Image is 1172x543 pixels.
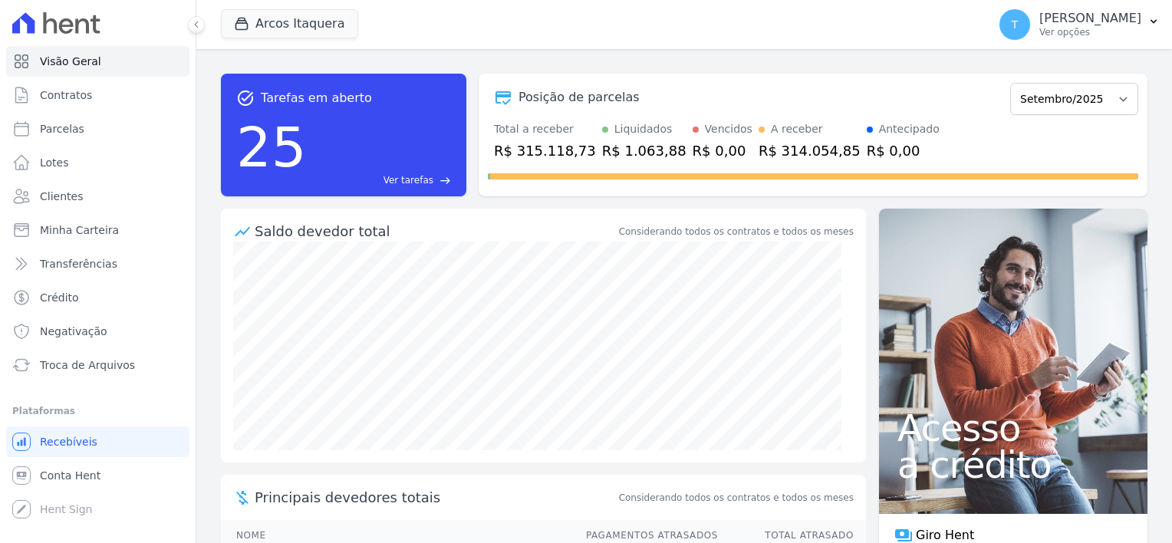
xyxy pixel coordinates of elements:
[40,290,79,305] span: Crédito
[255,221,616,242] div: Saldo devedor total
[519,88,640,107] div: Posição de parcelas
[1012,19,1019,30] span: T
[6,248,189,279] a: Transferências
[6,426,189,457] a: Recebíveis
[40,357,135,373] span: Troca de Arquivos
[494,121,596,137] div: Total a receber
[255,487,616,508] span: Principais devedores totais
[619,225,854,239] div: Considerando todos os contratos e todos os meses
[897,446,1129,483] span: a crédito
[6,282,189,313] a: Crédito
[261,89,372,107] span: Tarefas em aberto
[494,140,596,161] div: R$ 315.118,73
[6,460,189,491] a: Conta Hent
[771,121,823,137] div: A receber
[40,189,83,204] span: Clientes
[40,222,119,238] span: Minha Carteira
[6,147,189,178] a: Lotes
[40,256,117,271] span: Transferências
[313,173,451,187] a: Ver tarefas east
[602,140,686,161] div: R$ 1.063,88
[40,434,97,449] span: Recebíveis
[987,3,1172,46] button: T [PERSON_NAME] Ver opções
[6,80,189,110] a: Contratos
[867,140,940,161] div: R$ 0,00
[236,107,307,187] div: 25
[40,54,101,69] span: Visão Geral
[614,121,673,137] div: Liquidados
[40,121,84,137] span: Parcelas
[759,140,861,161] div: R$ 314.054,85
[236,89,255,107] span: task_alt
[40,87,92,103] span: Contratos
[40,155,69,170] span: Lotes
[1039,11,1141,26] p: [PERSON_NAME]
[221,9,358,38] button: Arcos Itaquera
[384,173,433,187] span: Ver tarefas
[439,175,451,186] span: east
[6,181,189,212] a: Clientes
[6,316,189,347] a: Negativação
[879,121,940,137] div: Antecipado
[12,402,183,420] div: Plataformas
[40,324,107,339] span: Negativação
[693,140,752,161] div: R$ 0,00
[6,350,189,380] a: Troca de Arquivos
[619,491,854,505] span: Considerando todos os contratos e todos os meses
[6,114,189,144] a: Parcelas
[1039,26,1141,38] p: Ver opções
[6,46,189,77] a: Visão Geral
[40,468,100,483] span: Conta Hent
[6,215,189,245] a: Minha Carteira
[705,121,752,137] div: Vencidos
[897,410,1129,446] span: Acesso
